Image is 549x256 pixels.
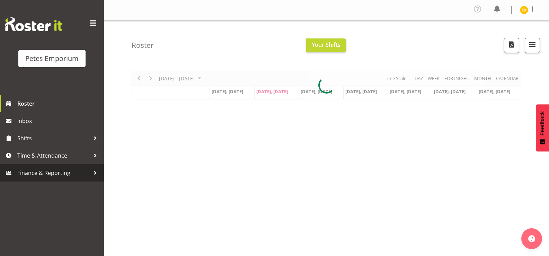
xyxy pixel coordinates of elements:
[528,235,535,242] img: help-xxl-2.png
[536,104,549,151] button: Feedback - Show survey
[306,38,346,52] button: Your Shifts
[17,168,90,178] span: Finance & Reporting
[132,41,154,49] h4: Roster
[17,133,90,143] span: Shifts
[17,98,100,109] span: Roster
[539,111,546,135] span: Feedback
[504,38,519,53] button: Download a PDF of the roster according to the set date range.
[5,17,62,31] img: Rosterit website logo
[25,53,79,64] div: Petes Emporium
[17,116,100,126] span: Inbox
[312,41,340,48] span: Your Shifts
[520,6,528,14] img: eva-vailini10223.jpg
[17,150,90,161] span: Time & Attendance
[525,38,540,53] button: Filter Shifts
